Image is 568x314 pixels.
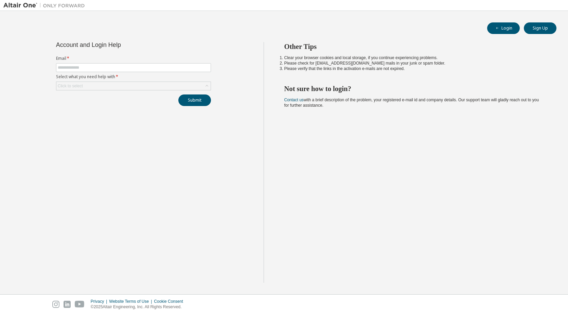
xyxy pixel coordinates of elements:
[524,22,556,34] button: Sign Up
[284,98,304,102] a: Contact us
[154,299,187,304] div: Cookie Consent
[56,82,211,90] div: Click to select
[284,84,545,93] h2: Not sure how to login?
[3,2,88,9] img: Altair One
[284,98,539,108] span: with a brief description of the problem, your registered e-mail id and company details. Our suppo...
[178,94,211,106] button: Submit
[91,299,109,304] div: Privacy
[91,304,187,310] p: © 2025 Altair Engineering, Inc. All Rights Reserved.
[52,301,59,308] img: instagram.svg
[75,301,85,308] img: youtube.svg
[284,55,545,60] li: Clear your browser cookies and local storage, if you continue experiencing problems.
[487,22,520,34] button: Login
[58,83,83,89] div: Click to select
[56,56,211,61] label: Email
[109,299,154,304] div: Website Terms of Use
[284,42,545,51] h2: Other Tips
[56,74,211,80] label: Select what you need help with
[284,66,545,71] li: Please verify that the links in the activation e-mails are not expired.
[284,60,545,66] li: Please check for [EMAIL_ADDRESS][DOMAIN_NAME] mails in your junk or spam folder.
[64,301,71,308] img: linkedin.svg
[56,42,180,48] div: Account and Login Help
